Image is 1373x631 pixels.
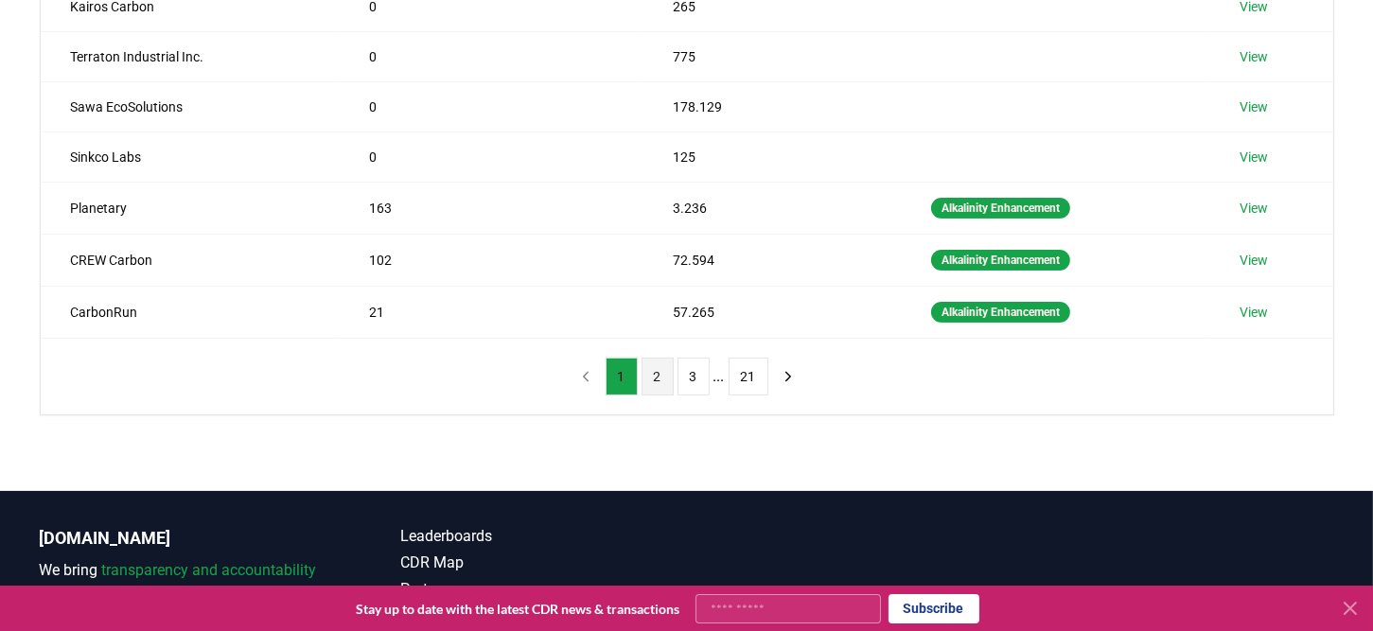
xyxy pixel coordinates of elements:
[643,234,902,286] td: 72.594
[606,358,638,395] button: 1
[931,302,1070,323] div: Alkalinity Enhancement
[642,358,674,395] button: 2
[643,31,902,81] td: 775
[40,525,326,552] p: [DOMAIN_NAME]
[41,31,340,81] td: Terraton Industrial Inc.
[1240,251,1268,270] a: View
[41,81,340,131] td: Sawa EcoSolutions
[340,286,643,338] td: 21
[340,234,643,286] td: 102
[340,182,643,234] td: 163
[713,365,725,388] li: ...
[931,250,1070,271] div: Alkalinity Enhancement
[678,358,710,395] button: 3
[931,198,1070,219] div: Alkalinity Enhancement
[643,131,902,182] td: 125
[401,525,687,548] a: Leaderboards
[340,81,643,131] td: 0
[729,358,768,395] button: 21
[41,286,340,338] td: CarbonRun
[401,578,687,601] a: Partners
[1240,148,1268,167] a: View
[340,31,643,81] td: 0
[41,182,340,234] td: Planetary
[643,81,902,131] td: 178.129
[1240,97,1268,116] a: View
[643,286,902,338] td: 57.265
[40,559,326,605] p: We bring to the durable carbon removal market
[772,358,804,395] button: next page
[41,234,340,286] td: CREW Carbon
[1240,303,1268,322] a: View
[41,131,340,182] td: Sinkco Labs
[643,182,902,234] td: 3.236
[102,561,317,579] span: transparency and accountability
[340,131,643,182] td: 0
[1240,47,1268,66] a: View
[1240,199,1268,218] a: View
[401,552,687,574] a: CDR Map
